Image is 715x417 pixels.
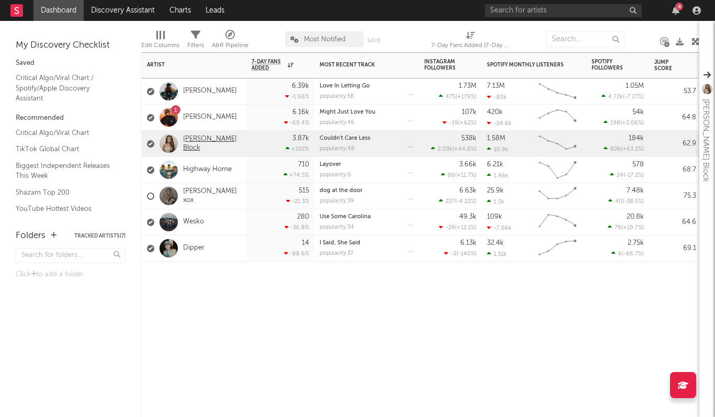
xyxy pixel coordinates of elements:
[302,240,309,246] div: 14
[487,135,505,142] div: 1.58M
[187,39,204,52] div: Filters
[292,109,309,116] div: 6.16k
[16,230,46,242] div: Folders
[304,36,346,43] span: Most Notified
[147,62,225,68] div: Artist
[320,251,354,256] div: popularity: 37
[183,187,241,205] a: [PERSON_NAME] xox
[622,120,642,126] span: +2.06 %
[487,187,504,194] div: 25.9k
[487,240,504,246] div: 32.4k
[618,251,622,257] span: 6
[654,190,696,202] div: 75.3
[320,240,414,246] div: I Said, She Said
[623,251,642,257] span: -66.7 %
[320,240,360,246] a: I Said, She Said
[487,251,507,257] div: 1.51k
[608,198,644,205] div: ( )
[16,143,115,155] a: TikTok Global Chart
[623,225,642,231] span: +19.7 %
[292,135,309,142] div: 3.87k
[367,38,381,43] button: Save
[283,172,309,178] div: +74.5 %
[459,83,476,89] div: 1.73M
[627,187,644,194] div: 7.48k
[141,39,179,52] div: Edit Columns
[457,225,475,231] span: +12.1 %
[632,161,644,168] div: 578
[212,39,248,52] div: A&R Pipeline
[654,242,696,255] div: 69.1
[299,187,309,194] div: 515
[654,216,696,229] div: 64.6
[212,26,248,57] div: A&R Pipeline
[534,183,581,209] svg: Chart title
[487,213,502,220] div: 109k
[285,93,309,100] div: -1.66 %
[320,83,414,89] div: Love In Letting Go
[459,187,476,194] div: 6.63k
[284,119,309,126] div: -69.4 %
[534,209,581,235] svg: Chart title
[624,199,642,205] span: -38.5 %
[675,3,683,10] div: 4
[627,213,644,220] div: 20.8k
[16,57,126,70] div: Saved
[629,135,644,142] div: 184k
[16,268,126,281] div: Click to add a folder.
[183,87,237,96] a: [PERSON_NAME]
[628,240,644,246] div: 2.75k
[320,172,351,178] div: popularity: 0
[431,39,509,52] div: 7-Day Fans Added (7-Day Fans Added)
[592,59,628,71] div: Spotify Followers
[141,26,179,57] div: Edit Columns
[487,172,508,179] div: 1.46k
[460,120,475,126] span: +62 %
[183,113,237,122] a: [PERSON_NAME]
[487,94,507,100] div: -80k
[320,198,354,204] div: popularity: 39
[298,161,309,168] div: 710
[183,244,205,253] a: Dipper
[654,138,696,150] div: 62.9
[320,224,354,230] div: popularity: 34
[16,187,115,198] a: Shazam Top 200
[444,250,476,257] div: ( )
[460,240,476,246] div: 6.13k
[615,199,622,205] span: 40
[454,146,475,152] span: +44.8 %
[320,83,370,89] a: Love In Letting Go
[320,120,355,126] div: popularity: 46
[320,188,414,194] div: dog at the door
[699,99,712,182] div: [PERSON_NAME] Block
[654,164,696,176] div: 68.7
[459,161,476,168] div: 3.66k
[438,146,452,152] span: 2.03k
[183,135,241,153] a: [PERSON_NAME] Block
[462,109,476,116] div: 107k
[610,172,644,178] div: ( )
[449,120,458,126] span: -19
[451,251,457,257] span: -2
[16,160,115,182] a: Biggest Independent Releases This Week
[252,59,285,71] span: 7-Day Fans Added
[285,224,309,231] div: -36.8 %
[320,62,398,68] div: Most Recent Track
[439,224,476,231] div: ( )
[485,4,642,17] input: Search for artists
[610,120,620,126] span: 198
[446,199,455,205] span: 227
[487,62,565,68] div: Spotify Monthly Listeners
[441,172,476,178] div: ( )
[320,162,414,167] div: Layover
[446,94,456,100] span: 475
[622,146,642,152] span: +63.2 %
[608,224,644,231] div: ( )
[487,109,503,116] div: 420k
[320,109,376,115] a: Might Just Love You
[625,94,642,100] span: -7.27 %
[604,145,644,152] div: ( )
[284,250,309,257] div: -88.6 %
[448,173,455,178] span: 86
[534,131,581,157] svg: Chart title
